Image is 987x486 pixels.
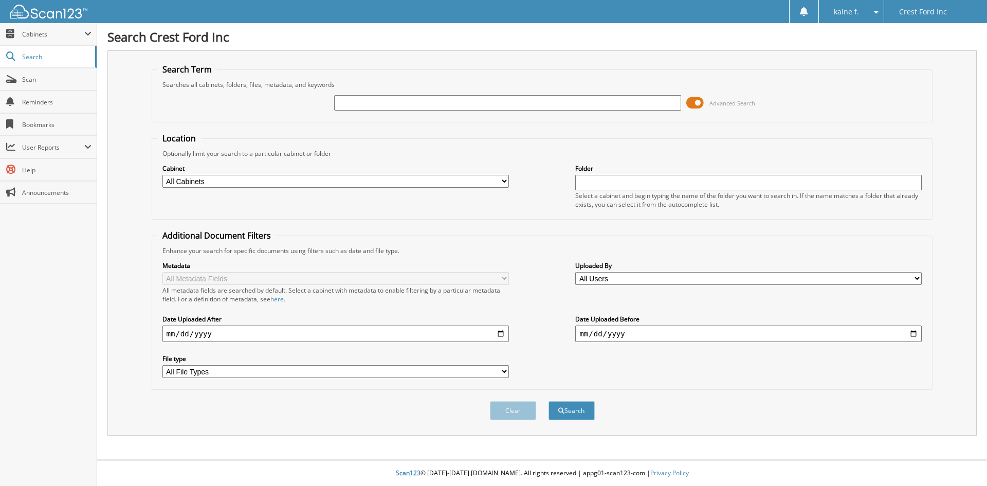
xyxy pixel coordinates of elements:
span: Scan123 [396,469,421,477]
label: File type [162,354,509,363]
iframe: Chat Widget [936,437,987,486]
span: Bookmarks [22,120,92,129]
button: Clear [490,401,536,420]
input: end [575,326,922,342]
span: Reminders [22,98,92,106]
a: Privacy Policy [650,469,689,477]
span: Search [22,52,90,61]
img: scan123-logo-white.svg [10,5,87,19]
h1: Search Crest Ford Inc [107,28,977,45]
span: User Reports [22,143,84,152]
span: Advanced Search [709,99,755,107]
label: Date Uploaded After [162,315,509,323]
div: Optionally limit your search to a particular cabinet or folder [157,149,927,158]
span: Crest Ford Inc [899,9,947,15]
label: Folder [575,164,922,173]
legend: Additional Document Filters [157,230,276,241]
label: Uploaded By [575,261,922,270]
input: start [162,326,509,342]
span: Scan [22,75,92,84]
label: Date Uploaded Before [575,315,922,323]
a: here [270,295,284,303]
span: kaine f. [834,9,859,15]
div: Select a cabinet and begin typing the name of the folder you want to search in. If the name match... [575,191,922,209]
div: All metadata fields are searched by default. Select a cabinet with metadata to enable filtering b... [162,286,509,303]
legend: Location [157,133,201,144]
button: Search [549,401,595,420]
legend: Search Term [157,64,217,75]
span: Help [22,166,92,174]
div: Searches all cabinets, folders, files, metadata, and keywords [157,80,927,89]
span: Announcements [22,188,92,197]
label: Cabinet [162,164,509,173]
span: Cabinets [22,30,84,39]
div: Enhance your search for specific documents using filters such as date and file type. [157,246,927,255]
label: Metadata [162,261,509,270]
div: © [DATE]-[DATE] [DOMAIN_NAME]. All rights reserved | appg01-scan123-com | [97,461,987,486]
